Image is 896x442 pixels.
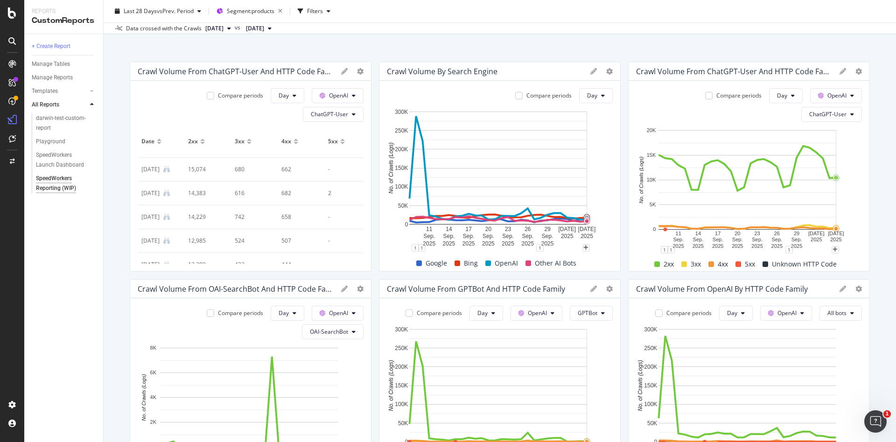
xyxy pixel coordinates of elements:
text: [DATE] [808,231,825,236]
text: 2025 [561,233,574,239]
span: 3xx [235,137,245,146]
div: Templates [32,86,58,96]
button: GPTBot [570,306,613,321]
text: 150K [395,382,408,389]
span: vs Prev. Period [157,7,194,15]
text: Sep. [732,237,743,242]
div: Manage Tables [32,59,70,69]
text: 200K [395,146,408,153]
button: [DATE] [242,23,275,34]
div: 12 Sep. 2025 [141,260,160,269]
text: 250K [395,345,408,351]
div: 742 [235,213,270,221]
div: plus [582,244,590,252]
text: 4K [150,394,157,400]
div: plus [832,246,839,253]
text: 2025 [791,243,802,249]
span: OAI-SearchBot [310,328,348,336]
text: 6K [150,370,157,375]
text: 100K [395,401,408,407]
div: 680 [235,165,270,174]
button: OpenAI [760,306,812,321]
text: 20 [485,226,492,232]
text: 100K [395,183,408,190]
span: Unknown HTTP Code [772,259,837,270]
div: Filters [307,7,323,15]
span: OpenAI [495,258,518,269]
div: SpeedWorkers Reporting (WIP) [36,174,90,193]
text: No. of Crawls (Logs) [141,374,147,421]
div: Playground [36,137,65,147]
div: All Reports [32,100,59,110]
text: 200K [644,364,657,370]
text: 15K [647,152,656,158]
a: All Reports [32,100,87,110]
div: 14,383 [188,189,224,197]
span: Day [777,91,787,99]
text: No. of Crawls (Logs) [388,142,394,193]
span: OpenAI [528,309,547,317]
span: 2xx [188,137,198,146]
text: [DATE] [558,226,576,232]
div: Crawl Volume from OAI-SearchBot and HTTP Code Family [138,284,336,294]
text: 14 [446,226,452,232]
div: 15,074 [188,165,224,174]
button: Day [719,306,753,321]
span: OpenAI [777,309,797,317]
div: A chart. [387,107,609,248]
text: No. of Crawls (Logs) [637,360,644,411]
div: 1 [536,244,544,252]
text: 23 [505,226,511,232]
button: OpenAI [312,306,364,321]
a: Manage Tables [32,59,97,69]
div: 8 Sep. 2025 [141,165,160,174]
a: + Create Report [32,42,97,51]
div: 11 Sep. 2025 [141,237,160,245]
text: 2025 [443,240,455,247]
a: Playground [36,137,97,147]
div: 662 [281,165,317,174]
text: 23 [754,231,760,236]
div: Compare periods [666,309,712,317]
text: 2025 [732,243,743,249]
button: ChatGPT-User [801,107,862,122]
div: 658 [281,213,317,221]
text: 150K [644,382,657,389]
text: 200K [395,364,408,370]
span: Day [279,309,289,317]
a: Manage Reports [32,73,97,83]
div: 524 [235,237,270,245]
text: 50K [647,420,657,427]
button: Day [769,88,803,103]
button: Last 28 DaysvsPrev. Period [111,4,205,19]
span: 2xx [664,259,674,270]
text: Sep. [443,233,455,239]
div: Crawl Volume By Search Engine [387,67,497,76]
span: vs [235,23,242,32]
div: 14,229 [188,213,224,221]
button: All bots [819,306,862,321]
text: Sep. [522,233,533,239]
text: 8K [150,345,157,351]
div: Crawl Volume By Search EngineCompare periodsDayA chart.111GoogleBingOpenAIOther AI Bots [379,62,621,272]
text: No. of Crawls (Logs) [388,360,394,411]
text: Sep. [693,237,704,242]
text: 150K [395,165,408,171]
a: Templates [32,86,87,96]
text: Sep. [483,233,494,239]
text: 11 [676,231,681,236]
button: OpenAI [312,88,364,103]
text: 11 [426,226,433,232]
text: 2025 [771,243,783,249]
span: 3xx [691,259,701,270]
div: Compare periods [218,309,263,317]
span: OpenAI [827,91,847,99]
span: Bing [464,258,478,269]
text: 300K [395,109,408,115]
text: 5K [650,202,656,207]
div: 444 [281,260,317,269]
span: 4xx [281,137,291,146]
text: Sep. [673,237,684,242]
text: 17 [715,231,721,236]
iframe: Intercom live chat [864,410,887,433]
